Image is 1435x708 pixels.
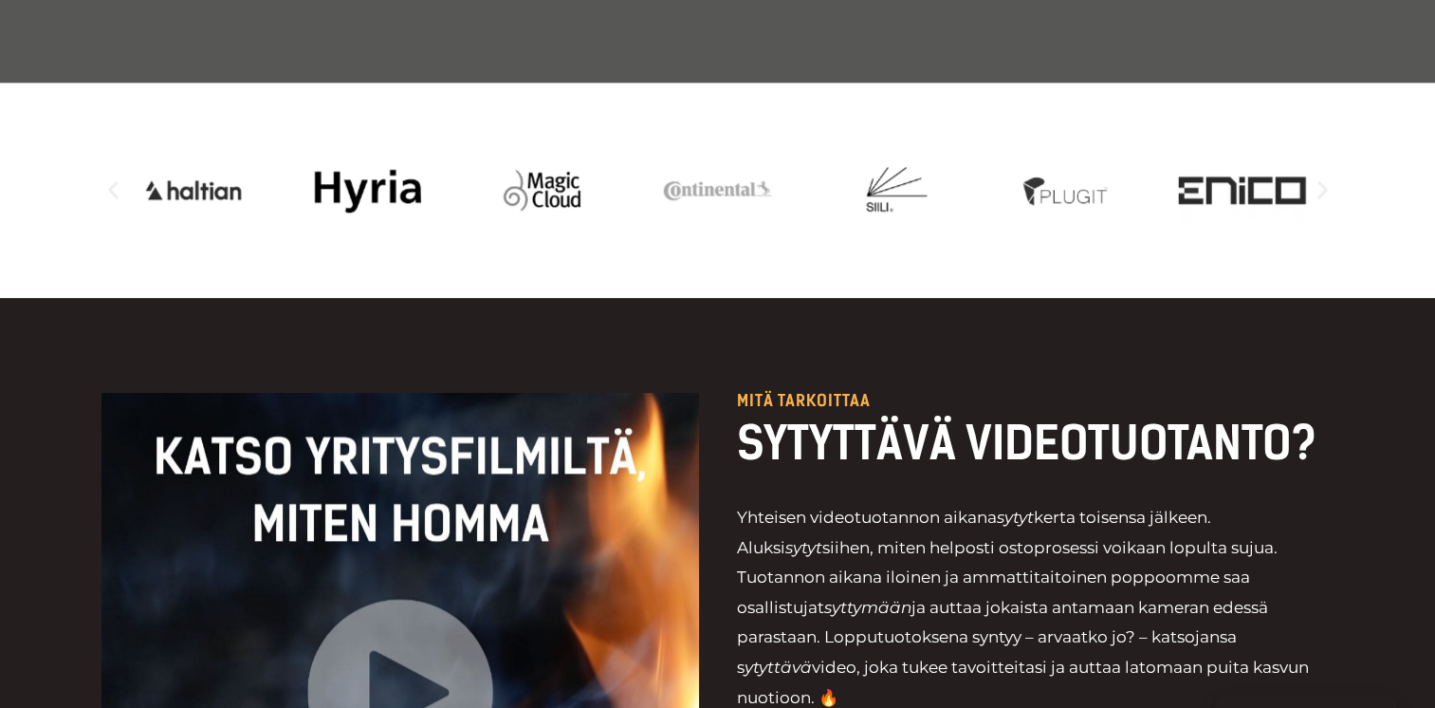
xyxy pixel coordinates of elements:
[745,658,812,677] i: ytyttävä
[737,414,1334,473] h2: SYTYTTÄVÄ VIDEOTUOTANTO?
[304,158,432,222] img: hyria_heimo
[653,158,781,222] img: continental_heimo
[653,158,781,222] div: 8 / 20
[829,158,956,222] div: 9 / 20
[1003,158,1131,222] div: 10 / 20
[1003,158,1131,222] img: Videotuotantoa yritykselle jatkuvana palveluna hankkii mm. Plugit
[997,508,1034,527] em: sytyt
[101,158,1334,222] div: Karuselli | Vieritys vaakasuunnassa: Vasen ja oikea nuoli
[304,158,432,222] div: 6 / 20
[1178,158,1305,222] div: 11 / 20
[479,158,606,222] div: 7 / 20
[1178,158,1305,222] img: enico_heimo
[824,598,911,617] i: syttymään
[829,158,956,222] img: siili_heimo
[785,538,822,557] i: sytyt
[737,393,1334,409] p: Mitä tarkoittaa
[479,158,606,222] img: Videotuotantoa yritykselle jatkuvana palveluna hankkii mm. Magic Cloud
